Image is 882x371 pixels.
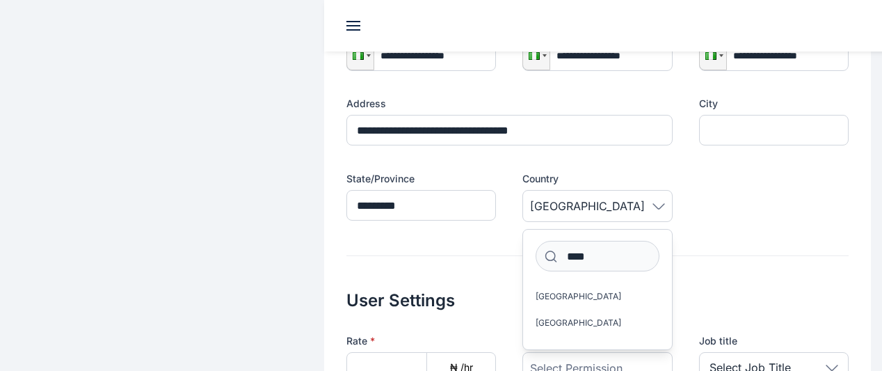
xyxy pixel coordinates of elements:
h2: User Settings [346,256,849,312]
label: City [699,97,849,111]
span: [GEOGRAPHIC_DATA] [530,198,645,214]
div: Nigeria: + 234 [347,41,374,70]
span: Country [522,172,559,186]
div: Nigeria: + 234 [700,41,726,70]
label: State/Province [346,172,496,186]
label: Rate [346,334,496,348]
label: Address [346,97,673,111]
div: Nigeria: + 234 [523,41,550,70]
label: Job title [699,334,849,348]
span: [GEOGRAPHIC_DATA] [536,291,621,302]
span: [GEOGRAPHIC_DATA] [536,317,621,329]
